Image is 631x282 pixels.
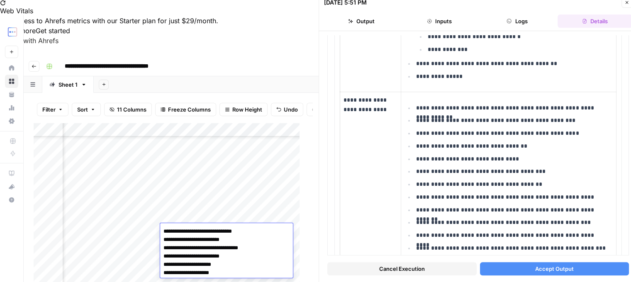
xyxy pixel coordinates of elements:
span: 11 Columns [117,105,146,114]
span: Accept Output [535,265,574,273]
a: Settings [5,114,18,128]
a: Your Data [5,88,18,101]
button: Inputs [402,15,477,28]
span: Sort [77,105,88,114]
a: Home [5,61,18,75]
button: Accept Output [480,262,629,275]
a: Browse [5,75,18,88]
a: Usage [5,101,18,114]
button: Sort [72,103,101,116]
span: Row Height [232,105,262,114]
button: 11 Columns [104,103,152,116]
button: Filter [37,103,68,116]
button: Freeze Columns [155,103,216,116]
span: Undo [284,105,298,114]
button: Logs [480,15,555,28]
button: Help + Support [5,193,18,207]
a: AirOps Academy [5,167,18,180]
button: Undo [271,103,303,116]
span: Cancel Execution [379,265,425,273]
button: Output [324,15,399,28]
button: Cancel Execution [327,262,477,275]
a: Sheet 1 [42,76,94,93]
span: Freeze Columns [168,105,211,114]
span: Filter [42,105,56,114]
button: What's new? [5,180,18,193]
button: Get started [36,26,70,36]
button: Row Height [219,103,268,116]
div: Sheet 1 [58,80,78,89]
